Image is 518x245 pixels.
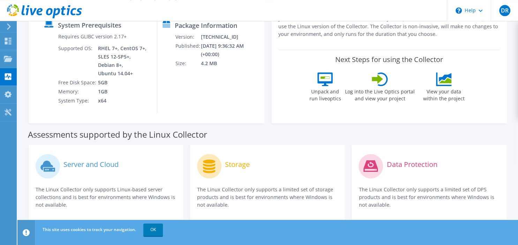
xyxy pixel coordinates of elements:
[309,86,341,102] label: Unpack and run liveoptics
[58,87,98,96] td: Memory:
[335,55,443,64] label: Next Steps for using the Collector
[36,186,176,209] p: The Linux Collector only supports Linux-based server collections and is best for environments whe...
[419,86,469,102] label: View your data within the project
[201,32,261,41] td: [TECHNICAL_ID]
[201,41,261,59] td: [DATE] 9:36:32 AM (+00:00)
[58,78,98,87] td: Free Disk Space:
[98,78,148,87] td: 5GB
[456,7,462,14] svg: \n
[175,41,201,59] td: Published:
[499,5,510,16] span: DR
[98,44,148,78] td: RHEL 7+, CentOS 7+, SLES 12-SP5+, Debian 8+, Ubuntu 14.04+
[143,223,163,236] a: OK
[58,44,98,78] td: Supported OS:
[197,186,338,209] p: The Linux Collector only supports a limited set of storage products and is best for environments ...
[63,161,119,168] label: Server and Cloud
[98,87,148,96] td: 1GB
[175,32,201,41] td: Version:
[58,33,127,40] label: Requires GLIBC version 2.17+
[345,86,415,102] label: Log into the Live Optics portal and view your project
[225,161,250,168] label: Storage
[98,96,148,105] td: x64
[175,59,201,68] td: Size:
[43,227,136,232] span: This site uses cookies to track your navigation.
[386,161,437,168] label: Data Protection
[28,131,207,138] label: Assessments supported by the Linux Collector
[359,186,499,209] p: The Linux Collector only supports a limited set of DPS products and is best for environments wher...
[58,96,98,105] td: System Type:
[58,22,121,29] label: System Prerequisites
[201,59,261,68] td: 4.2 MB
[175,22,237,29] label: Package Information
